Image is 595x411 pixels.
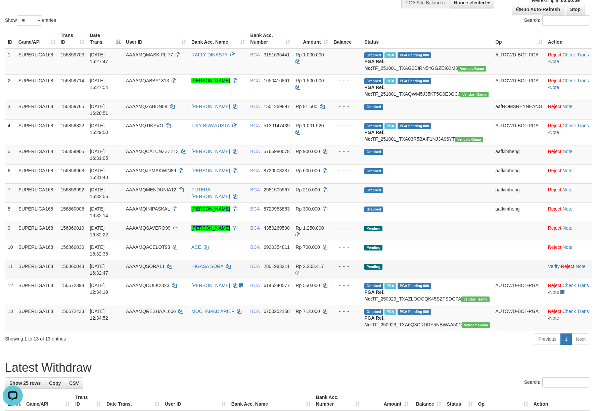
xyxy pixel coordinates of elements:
[90,52,108,64] span: [DATE] 16:27:47
[313,391,362,410] th: Bank Acc. Number: activate to sort column ascending
[295,52,324,57] span: Rp 1.000.000
[90,168,108,180] span: [DATE] 16:31:48
[126,78,169,83] span: AAAAMQABBY1313
[460,92,489,97] span: Vendor URL: https://trx31.1velocity.biz
[61,244,84,250] span: 156860030
[191,123,230,128] a: TIKY BIWAYUSTA
[61,309,84,314] span: 156672433
[191,225,230,231] a: [PERSON_NAME]
[16,260,58,279] td: SUPERLIGA168
[545,279,592,305] td: · ·
[5,222,16,241] td: 9
[364,78,383,84] span: Grabbed
[191,283,230,288] a: [PERSON_NAME]
[126,168,176,173] span: AAAAMQJPMAKWIN89
[250,244,260,250] span: BCA
[562,309,589,314] a: Check Trans
[333,282,359,289] div: - - -
[524,15,590,26] label: Search:
[90,187,108,199] span: [DATE] 16:32:06
[549,289,559,295] a: Note
[250,187,260,192] span: BCA
[364,168,383,174] span: Grabbed
[548,187,561,192] a: Reject
[548,225,561,231] a: Reject
[49,380,61,386] span: Copy
[264,149,290,154] span: Copy 5765980078 to clipboard
[364,245,382,250] span: Pending
[191,309,234,314] a: MOCHAMAD ARIEF
[364,187,383,193] span: Grabbed
[333,186,359,193] div: - - -
[250,52,260,57] span: BCA
[126,206,170,212] span: AAAAMQINIPASKAL
[384,283,396,289] span: Marked by aafsoycanthlai
[545,119,592,145] td: · ·
[333,225,359,231] div: - - -
[333,51,359,58] div: - - -
[5,305,16,331] td: 13
[90,206,108,218] span: [DATE] 16:32:14
[264,244,290,250] span: Copy 6930354811 to clipboard
[123,29,189,48] th: User ID: activate to sort column ascending
[5,241,16,260] td: 10
[250,149,260,154] span: BCA
[126,123,163,128] span: AAAAMQTIKYVO
[333,103,359,110] div: - - -
[562,187,573,192] a: Note
[295,123,324,128] span: Rp 1.001.520
[524,377,590,387] label: Search:
[61,104,84,109] span: 156859765
[126,104,167,109] span: AAAAMQZABDN08
[5,48,16,75] td: 1
[5,377,45,389] a: Show 25 rows
[398,283,431,289] span: PGA Pending
[455,137,483,142] span: Vendor URL: https://trx31.1velocity.biz
[295,168,320,173] span: Rp 600.000
[398,78,431,84] span: PGA Pending
[250,264,260,269] span: BCA
[250,225,260,231] span: BCA
[362,119,493,145] td: TF_251001_TXA03R5BAIF1NJ3A96YT
[16,222,58,241] td: SUPERLIGA168
[364,52,383,58] span: Grabbed
[493,279,545,305] td: AUTOWD-BOT-PGA
[250,206,260,212] span: BCA
[549,59,559,64] a: Note
[229,391,313,410] th: Bank Acc. Name: activate to sort column ascending
[16,279,58,305] td: SUPERLIGA168
[548,168,561,173] a: Reject
[5,183,16,202] td: 7
[16,241,58,260] td: SUPERLIGA168
[61,52,84,57] span: 156859703
[548,52,561,57] a: Reject
[5,74,16,100] td: 2
[364,85,384,97] b: PGA Ref. No:
[384,309,396,315] span: Marked by aafsoycanthlai
[562,123,589,128] a: Check Trans
[548,104,561,109] a: Reject
[247,29,293,48] th: Bank Acc. Number: activate to sort column ascending
[333,148,359,155] div: - - -
[545,164,592,183] td: ·
[5,119,16,145] td: 4
[90,149,108,161] span: [DATE] 16:31:05
[548,283,561,288] a: Reject
[362,391,411,410] th: Amount: activate to sort column ascending
[458,66,486,72] span: Vendor URL: https://trx31.1velocity.biz
[562,244,573,250] a: Note
[90,244,108,257] span: [DATE] 16:32:35
[576,264,586,269] a: Note
[126,52,173,57] span: AAAAMQMASKIPLI77
[444,391,475,410] th: Status: activate to sort column ascending
[364,149,383,155] span: Grabbed
[191,78,230,83] a: [PERSON_NAME]
[333,122,359,129] div: - - -
[331,29,362,48] th: Balance
[561,264,575,269] a: Reject
[333,167,359,174] div: - - -
[562,104,573,109] a: Note
[295,225,324,231] span: Rp 1.250.000
[104,391,162,410] th: Date Trans.: activate to sort column ascending
[250,283,260,288] span: BCA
